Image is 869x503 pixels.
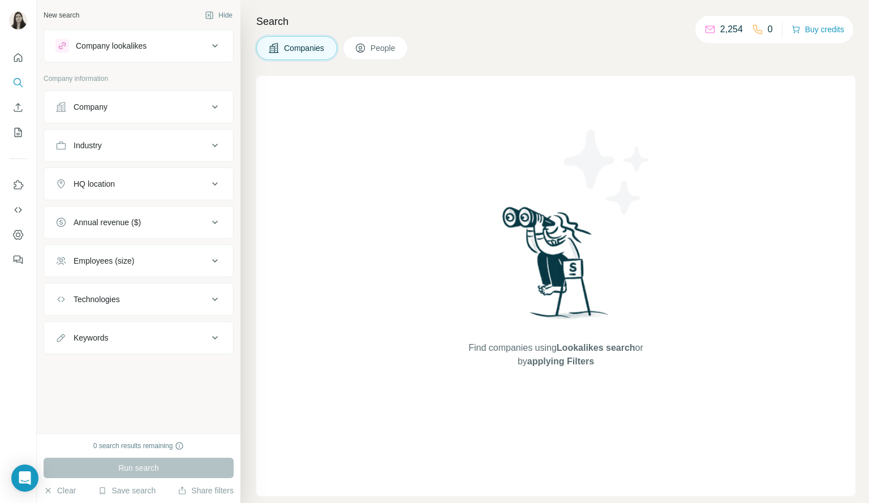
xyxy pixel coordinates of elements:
[74,217,141,228] div: Annual revenue ($)
[557,343,635,352] span: Lookalikes search
[720,23,743,36] p: 2,254
[791,22,844,37] button: Buy credits
[284,42,325,54] span: Companies
[556,121,658,223] img: Surfe Illustration - Stars
[256,14,855,29] h4: Search
[93,441,184,451] div: 0 search results remaining
[9,250,27,270] button: Feedback
[44,74,234,84] p: Company information
[98,485,156,496] button: Save search
[197,7,240,24] button: Hide
[9,122,27,143] button: My lists
[497,204,615,330] img: Surfe Illustration - Woman searching with binoculars
[74,332,108,343] div: Keywords
[9,200,27,220] button: Use Surfe API
[527,356,594,366] span: applying Filters
[44,10,79,20] div: New search
[44,32,233,59] button: Company lookalikes
[44,93,233,121] button: Company
[44,324,233,351] button: Keywords
[371,42,397,54] span: People
[9,225,27,245] button: Dashboard
[74,178,115,190] div: HQ location
[44,170,233,197] button: HQ location
[44,286,233,313] button: Technologies
[11,465,38,492] div: Open Intercom Messenger
[768,23,773,36] p: 0
[9,97,27,118] button: Enrich CSV
[44,209,233,236] button: Annual revenue ($)
[465,341,646,368] span: Find companies using or by
[74,294,120,305] div: Technologies
[44,132,233,159] button: Industry
[9,11,27,29] img: Avatar
[9,175,27,195] button: Use Surfe on LinkedIn
[44,247,233,274] button: Employees (size)
[76,40,147,51] div: Company lookalikes
[74,140,102,151] div: Industry
[178,485,234,496] button: Share filters
[74,255,134,266] div: Employees (size)
[9,48,27,68] button: Quick start
[9,72,27,93] button: Search
[74,101,107,113] div: Company
[44,485,76,496] button: Clear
